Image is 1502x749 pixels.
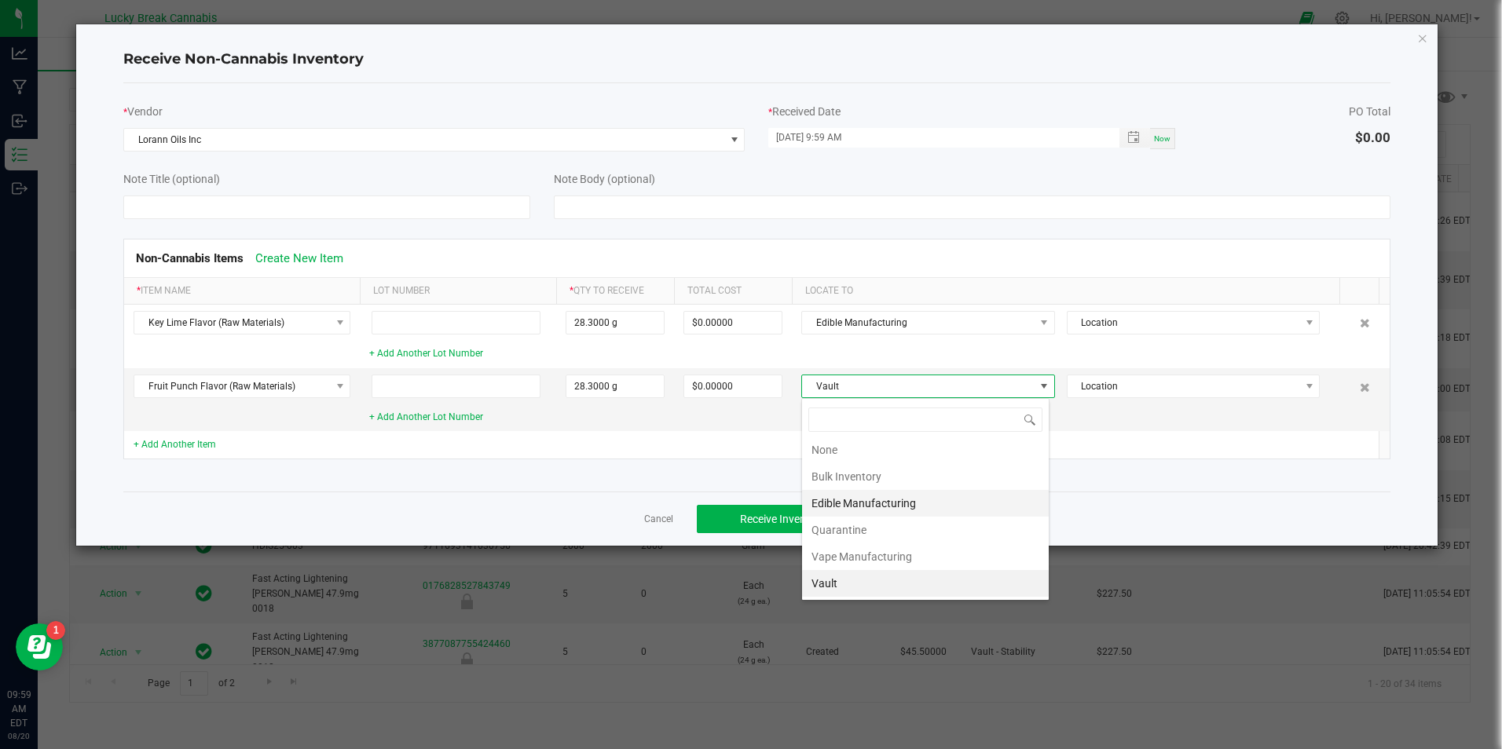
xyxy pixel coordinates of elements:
[134,439,216,450] a: + Add Another Item
[768,104,1174,120] div: Received Date
[123,171,529,188] div: Note Title (optional)
[1355,130,1390,145] span: $0.00
[556,278,674,305] th: Qty to Receive
[136,251,244,265] span: Non-Cannabis Items
[644,513,673,526] a: Cancel
[255,251,343,265] a: Create New Item
[802,490,1049,517] li: Edible Manufacturing
[123,104,745,120] div: Vendor
[697,505,870,533] button: Receive Inventory
[740,513,826,525] span: Receive Inventory
[46,621,65,640] iframe: Resource center unread badge
[768,128,1102,148] input: MM/dd/yyyy HH:MM a
[802,570,1049,597] li: Vault
[802,312,1035,334] span: Edible Manufacturing
[674,278,792,305] th: Total Cost
[1068,312,1300,334] span: Location
[134,312,330,334] span: Key Lime Flavor (Raw Materials)
[1119,128,1150,148] span: Toggle popup
[134,375,330,397] span: Fruit Punch Flavor (Raw Materials)
[792,278,1339,305] th: Locate To
[360,278,556,305] th: Lot Number
[123,49,1390,70] h4: Receive Non-Cannabis Inventory
[124,278,360,305] th: Item Name
[16,623,63,670] iframe: Resource center
[369,411,483,422] a: + Add Another Lot Number
[802,517,1049,543] li: Quarantine
[1068,375,1300,397] span: Location
[1067,311,1321,334] span: NO DATA FOUND
[1417,28,1428,47] button: Close
[1349,104,1390,120] div: PO Total
[802,543,1049,570] li: Vape Manufacturing
[802,463,1049,490] li: Bulk Inventory
[124,129,724,151] span: Lorann Oils Inc
[1154,134,1170,143] span: Now
[802,375,1035,397] span: Vault
[554,171,1390,188] div: Note Body (optional)
[1067,374,1321,398] span: NO DATA FOUND
[802,437,1049,463] li: None
[369,348,483,359] a: + Add Another Lot Number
